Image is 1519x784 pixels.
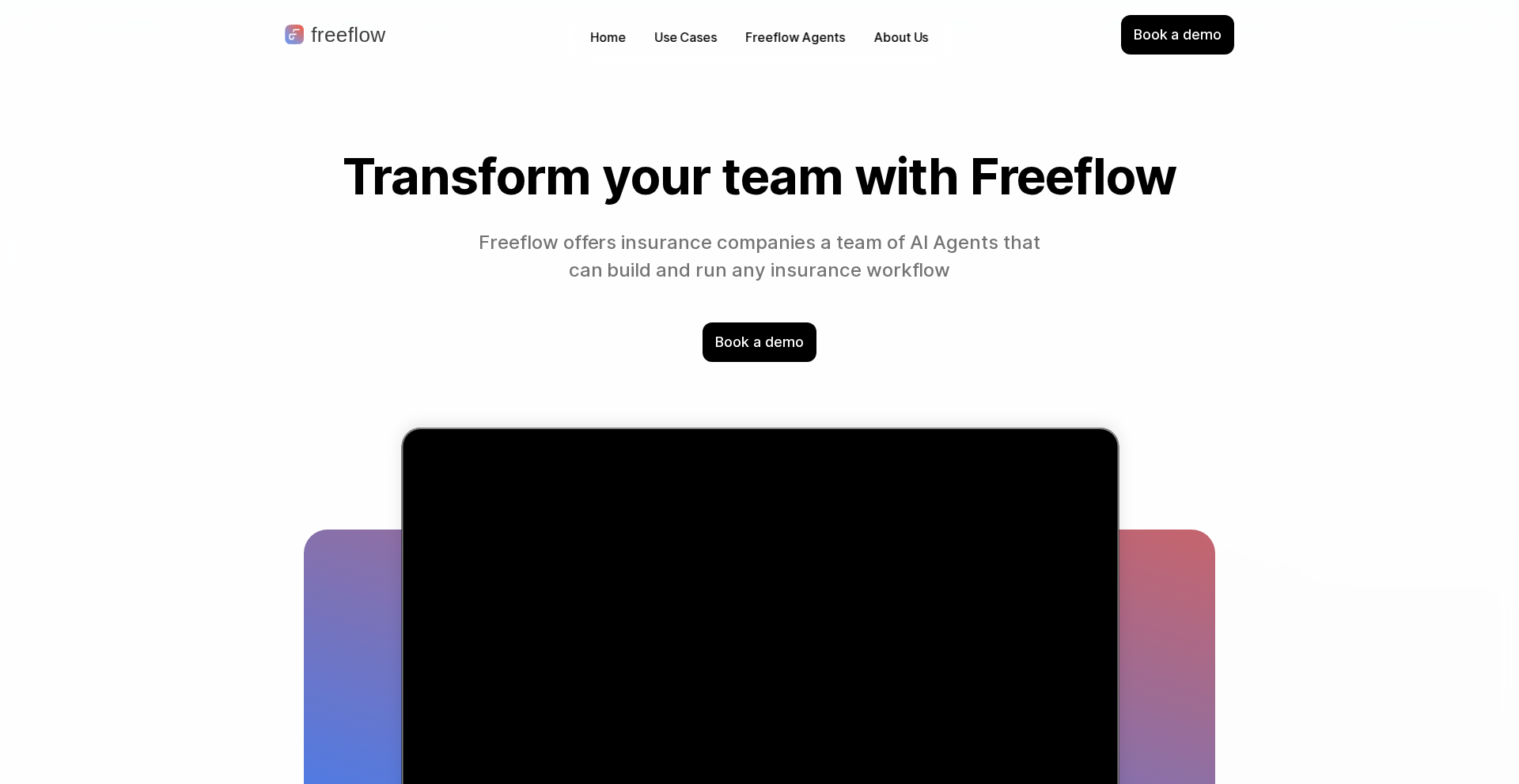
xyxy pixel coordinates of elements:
div: Book a demo [703,322,816,362]
button: Use Cases [646,25,725,50]
p: Book a demo [715,332,803,352]
p: Use Cases [654,28,717,47]
p: About Us [873,28,928,47]
div: Book a demo [1121,15,1234,55]
p: freeflow [311,24,385,45]
p: Freeflow Agents [745,28,845,47]
p: Book a demo [1134,24,1222,45]
h1: Transform your team with Freeflow [304,149,1215,204]
p: Home [590,28,626,47]
a: About Us [866,25,936,50]
p: Freeflow offers insurance companies a team of AI Agents that can build and run any insurance work... [472,229,1048,285]
a: Freeflow Agents [737,25,853,50]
